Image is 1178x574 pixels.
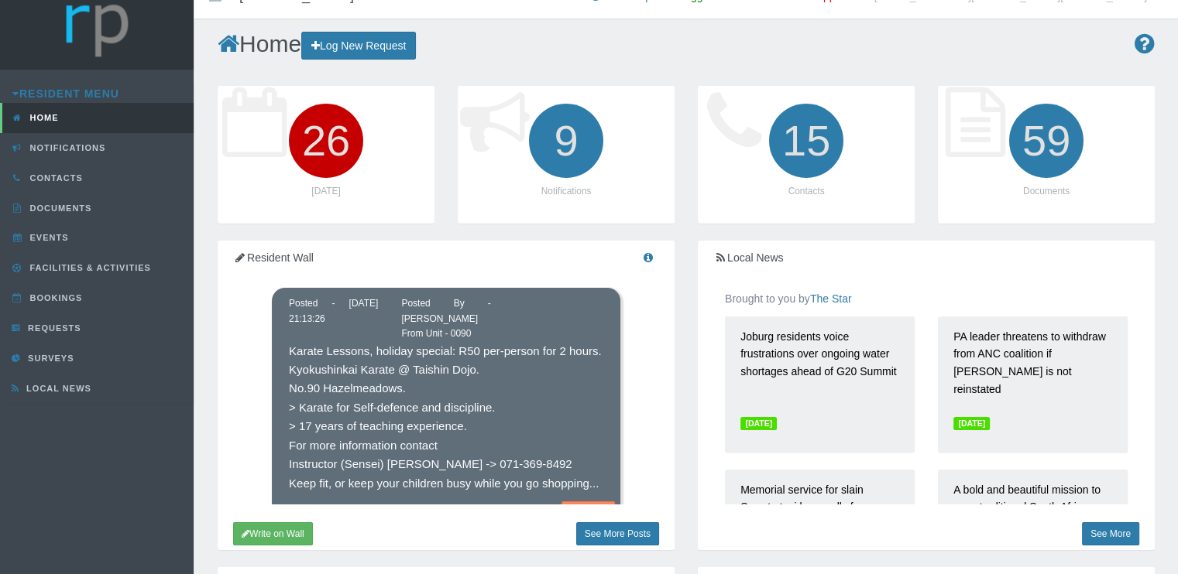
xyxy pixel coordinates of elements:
p: PA leader threatens to withdraw from ANC coalition if [PERSON_NAME] is not reinstated [953,328,1112,405]
p: A bold and beautiful mission to save traditional South African music [953,481,1112,559]
p: Joburg residents voice frustrations over ongoing water shortages ahead of G20 Summit [740,328,899,405]
h5: Local News [713,252,1139,264]
h2: Home [218,31,1155,60]
i: 26 [283,97,369,184]
div: Posted - [DATE] 21:13:26 [277,296,390,326]
button: Report [562,501,615,524]
span: Facilities & Activities [26,263,151,272]
a: See More Posts [576,522,659,545]
span: Notifications [26,143,106,152]
p: Brought to you by [725,290,1128,308]
span: Requests [24,323,81,333]
i: 15 [763,97,850,184]
a: The Star [810,292,852,305]
span: Documents [26,203,92,213]
div: Posted By - [PERSON_NAME] From Unit - 0090 [390,296,502,342]
h5: Resident Wall [233,252,659,264]
span: Home [26,113,59,122]
p: Memorial service for slain Soweto taxi boss calls for accountability in industry [740,481,899,559]
span: Bookings [26,293,83,302]
span: Contacts [26,173,83,183]
a: Resident Menu [12,87,119,100]
span: Events [26,233,69,242]
button: Write on Wall [233,522,313,545]
p: Documents [953,184,1139,199]
a: Log New Request [301,32,416,60]
i: 9 [523,97,610,184]
a: Joburg residents voice frustrations over ongoing water shortages ahead of G20 Summit [DATE] [725,316,915,453]
span: Local News [22,384,91,393]
a: 15 Contacts [698,86,915,223]
span: [DATE] [740,417,777,430]
a: 9 Notifications [458,86,675,223]
p: [DATE] [233,184,419,199]
p: Contacts [713,184,899,199]
span: Surveys [24,354,74,363]
i: 59 [1003,97,1090,184]
a: PA leader threatens to withdraw from ANC coalition if [PERSON_NAME] is not reinstated [DATE] [938,316,1128,453]
p: Notifications [473,184,659,199]
a: See More [1082,522,1139,545]
span: [DATE] [953,417,990,430]
p: Karate Lessons, holiday special: R50 per-person for 2 hours. Kyokushinkai Karate @ Taishin Dojo. ... [289,342,603,493]
a: 59 Documents [938,86,1155,223]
